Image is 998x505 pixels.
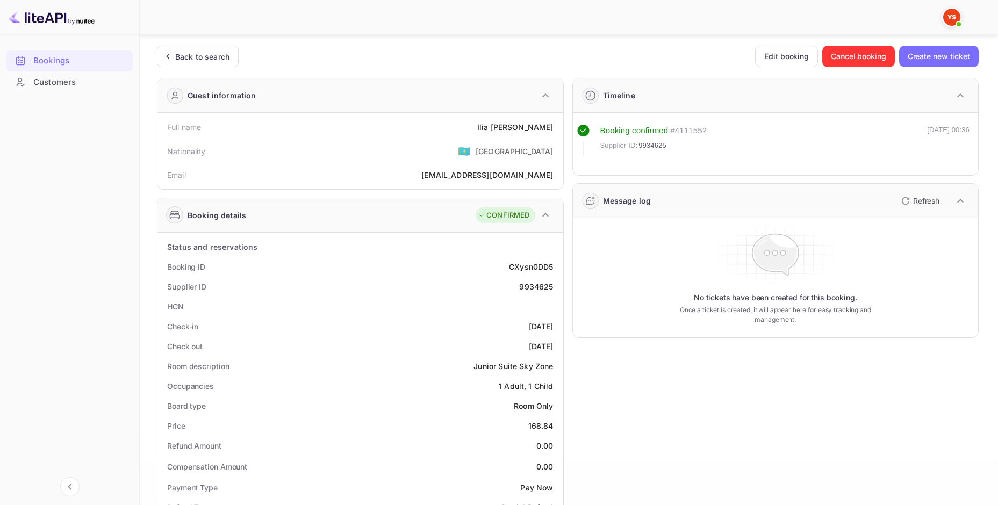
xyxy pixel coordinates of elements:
[478,210,529,221] div: CONFIRMED
[529,341,554,352] div: [DATE]
[33,55,127,67] div: Bookings
[6,50,133,70] a: Bookings
[167,341,203,352] div: Check out
[603,90,635,101] div: Timeline
[822,46,895,67] button: Cancel booking
[473,360,553,372] div: Junior Suite Sky Zone
[536,440,554,451] div: 0.00
[528,420,554,431] div: 168.84
[6,50,133,71] div: Bookings
[9,9,95,26] img: LiteAPI logo
[943,9,960,26] img: Yandex Support
[167,482,218,493] div: Payment Type
[895,192,944,210] button: Refresh
[421,169,553,181] div: [EMAIL_ADDRESS][DOMAIN_NAME]
[60,477,80,496] button: Collapse navigation
[600,140,638,151] span: Supplier ID:
[167,321,198,332] div: Check-in
[167,281,206,292] div: Supplier ID
[666,305,885,324] p: Once a ticket is created, it will appear here for easy tracking and management.
[167,440,221,451] div: Refund Amount
[6,72,133,93] div: Customers
[899,46,979,67] button: Create new ticket
[175,51,229,62] div: Back to search
[167,360,229,372] div: Room description
[529,321,554,332] div: [DATE]
[755,46,818,67] button: Edit booking
[509,261,553,272] div: CXysn0DD5
[167,121,201,133] div: Full name
[458,141,470,161] span: United States
[167,461,247,472] div: Compensation Amount
[519,281,553,292] div: 9934625
[913,195,939,206] p: Refresh
[6,72,133,92] a: Customers
[167,420,185,431] div: Price
[520,482,553,493] div: Pay Now
[167,261,205,272] div: Booking ID
[167,380,214,392] div: Occupancies
[188,90,256,101] div: Guest information
[167,241,257,252] div: Status and reservations
[927,125,970,156] div: [DATE] 00:36
[188,210,246,221] div: Booking details
[167,400,206,412] div: Board type
[476,146,554,157] div: [GEOGRAPHIC_DATA]
[603,195,651,206] div: Message log
[514,400,553,412] div: Room Only
[33,76,127,89] div: Customers
[670,125,707,137] div: # 4111552
[536,461,554,472] div: 0.00
[167,169,186,181] div: Email
[499,380,553,392] div: 1 Adult, 1 Child
[167,301,184,312] div: HCN
[477,121,554,133] div: Ilia [PERSON_NAME]
[694,292,857,303] p: No tickets have been created for this booking.
[638,140,666,151] span: 9934625
[167,146,206,157] div: Nationality
[600,125,669,137] div: Booking confirmed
